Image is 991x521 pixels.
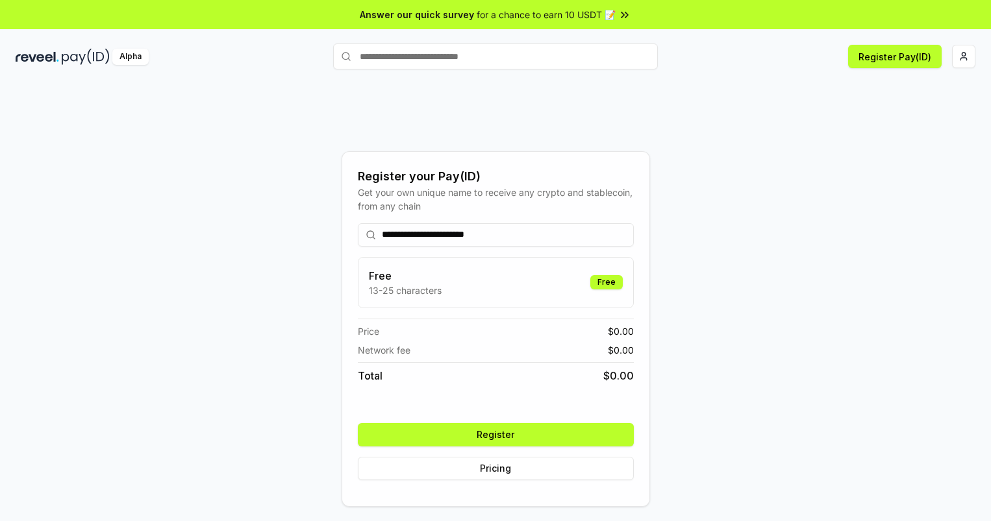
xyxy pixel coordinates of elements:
[608,343,634,357] span: $ 0.00
[608,324,634,338] span: $ 0.00
[360,8,474,21] span: Answer our quick survey
[477,8,616,21] span: for a chance to earn 10 USDT 📝
[358,368,383,383] span: Total
[358,343,410,357] span: Network fee
[62,49,110,65] img: pay_id
[590,275,623,289] div: Free
[603,368,634,383] span: $ 0.00
[369,284,442,297] p: 13-25 characters
[848,45,942,68] button: Register Pay(ID)
[358,423,634,446] button: Register
[358,167,634,186] div: Register your Pay(ID)
[358,186,634,213] div: Get your own unique name to receive any crypto and stablecoin, from any chain
[358,457,634,480] button: Pricing
[16,49,59,65] img: reveel_dark
[369,268,442,284] h3: Free
[358,324,379,338] span: Price
[112,49,149,65] div: Alpha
